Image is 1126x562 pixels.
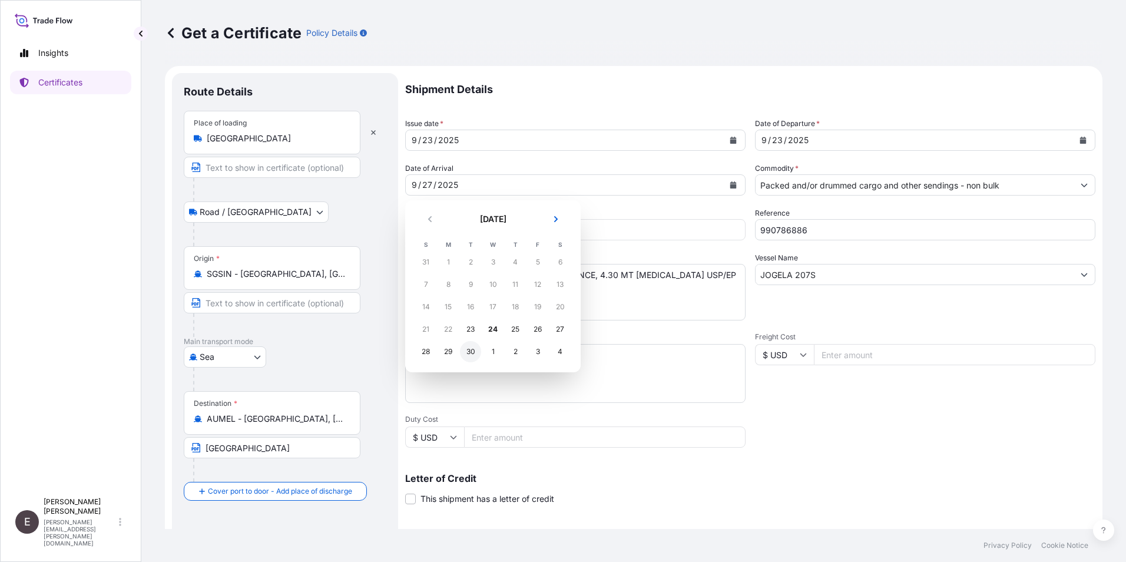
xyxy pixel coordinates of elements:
[482,252,504,273] div: Wednesday, September 3, 2025
[415,252,436,273] div: Sunday, August 31, 2025
[504,238,526,251] th: T
[482,319,504,340] div: Today, Wednesday, September 24, 2025
[460,319,481,340] div: Tuesday, September 23, 2025, First available date
[527,252,548,273] div: Friday, September 5, 2025
[415,274,436,295] div: Sunday, September 7, 2025
[505,252,526,273] div: Thursday, September 4, 2025
[415,238,437,251] th: S
[549,274,571,295] div: Saturday, September 13, 2025
[549,341,571,362] div: Saturday, October 4, 2025
[415,319,436,340] div: Sunday, September 21, 2025
[527,296,548,318] div: Friday, September 19, 2025
[505,274,526,295] div: Thursday, September 11, 2025
[438,341,459,362] div: Monday, September 29, 2025
[437,238,459,251] th: M
[460,341,481,362] div: Tuesday, September 30, 2025
[505,341,526,362] div: Thursday, October 2, 2025
[438,319,459,340] div: Monday, September 22, 2025
[415,296,436,318] div: Sunday, September 14, 2025
[549,238,571,251] th: S
[549,319,571,340] div: Saturday, September 27, 2025 selected
[415,341,436,362] div: Sunday, September 28, 2025
[526,238,549,251] th: F
[415,238,571,363] table: September 2025
[482,238,504,251] th: W
[438,274,459,295] div: Monday, September 8, 2025
[460,296,481,318] div: Tuesday, September 16, 2025
[527,319,548,340] div: Friday, September 26, 2025
[415,210,571,363] div: September 2025
[549,252,571,273] div: Saturday, September 6, 2025
[527,341,548,362] div: Friday, October 3, 2025
[450,213,536,225] h2: [DATE]
[549,296,571,318] div: Saturday, September 20, 2025
[459,238,482,251] th: T
[482,296,504,318] div: Wednesday, September 17, 2025
[417,210,443,229] button: Previous
[405,200,581,372] section: Calendar
[306,27,357,39] p: Policy Details
[165,24,302,42] p: Get a Certificate
[527,274,548,295] div: Friday, September 12, 2025
[482,341,504,362] div: Wednesday, October 1, 2025
[460,274,481,295] div: Tuesday, September 9, 2025
[460,252,481,273] div: Tuesday, September 2, 2025
[482,274,504,295] div: Wednesday, September 10, 2025
[438,252,459,273] div: Monday, September 1, 2025
[505,296,526,318] div: Thursday, September 18, 2025
[543,210,569,229] button: Next
[505,319,526,340] div: Thursday, September 25, 2025
[438,296,459,318] div: Monday, September 15, 2025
